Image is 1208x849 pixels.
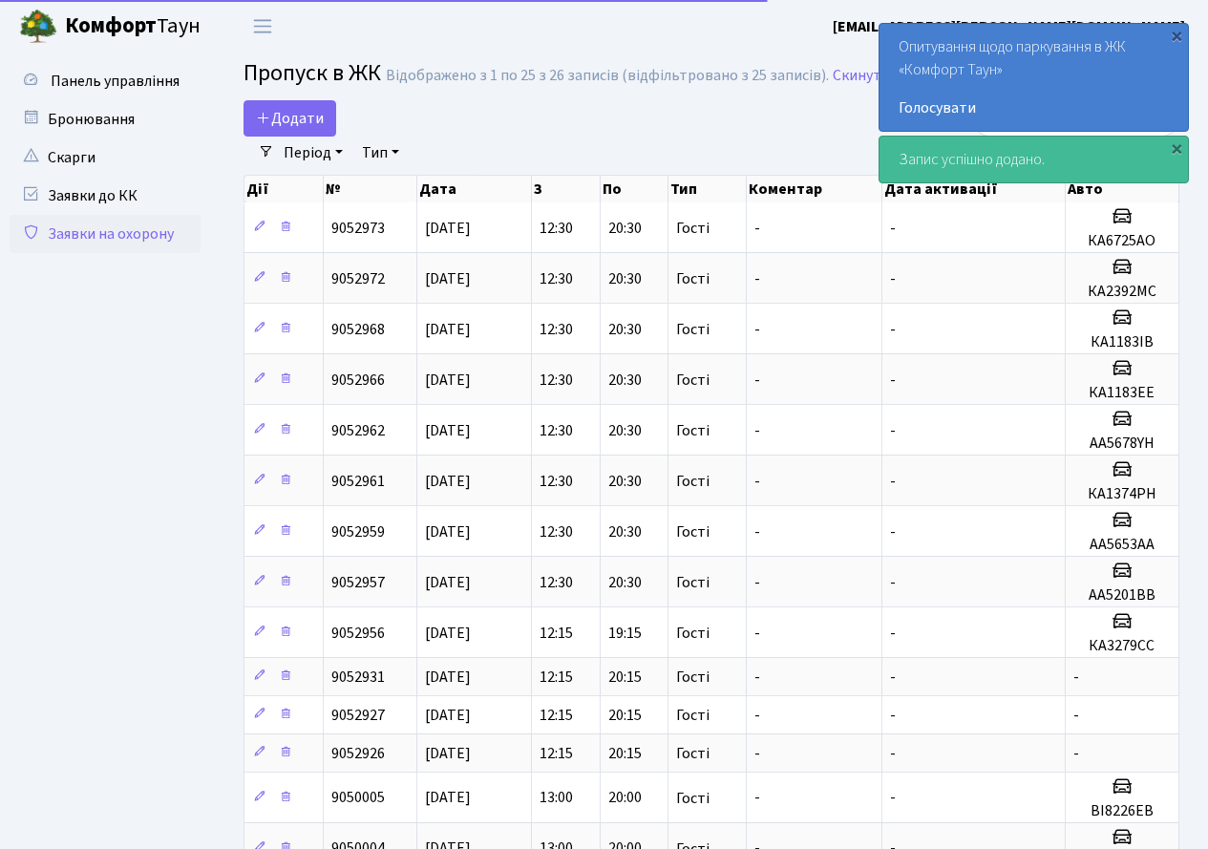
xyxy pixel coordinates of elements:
span: Гості [676,626,710,641]
span: 9052931 [331,667,385,688]
a: Панель управління [10,62,201,100]
a: [EMAIL_ADDRESS][PERSON_NAME][DOMAIN_NAME] [833,15,1185,38]
span: Гості [676,746,710,761]
th: № [324,176,417,202]
span: - [1073,667,1079,688]
h5: АА5653АА [1073,536,1171,554]
span: Гості [676,221,710,236]
div: × [1167,138,1186,158]
span: - [890,471,896,492]
span: - [754,521,760,542]
span: 20:30 [608,521,642,542]
span: 9052968 [331,319,385,340]
span: 12:30 [540,471,573,492]
span: 9052966 [331,370,385,391]
span: - [890,743,896,764]
span: Панель управління [51,71,180,92]
span: 20:15 [608,743,642,764]
span: 9052973 [331,218,385,239]
a: Заявки до КК [10,177,201,215]
span: - [890,705,896,726]
th: Дата активації [882,176,1066,202]
span: - [890,268,896,289]
span: - [1073,705,1079,726]
th: Тип [668,176,746,202]
span: Гості [676,271,710,287]
span: 12:30 [540,319,573,340]
span: 20:30 [608,218,642,239]
span: 9050005 [331,788,385,809]
span: - [890,623,896,644]
span: - [754,471,760,492]
span: 20:15 [608,705,642,726]
span: Гості [676,372,710,388]
span: - [890,218,896,239]
span: 12:15 [540,743,573,764]
h5: КА2392МС [1073,283,1171,301]
span: Гості [676,708,710,723]
span: 9052962 [331,420,385,441]
th: Дії [244,176,324,202]
span: [DATE] [425,788,471,809]
img: logo.png [19,8,57,46]
span: - [754,319,760,340]
span: [DATE] [425,268,471,289]
span: 20:30 [608,370,642,391]
span: [DATE] [425,705,471,726]
b: [EMAIL_ADDRESS][PERSON_NAME][DOMAIN_NAME] [833,16,1185,37]
span: Гості [676,791,710,806]
span: [DATE] [425,667,471,688]
div: Відображено з 1 по 25 з 26 записів (відфільтровано з 25 записів). [386,67,829,85]
span: [DATE] [425,319,471,340]
span: Таун [65,11,201,43]
th: Дата [417,176,532,202]
span: 20:30 [608,471,642,492]
a: Заявки на охорону [10,215,201,253]
h5: КА3279СС [1073,637,1171,655]
span: [DATE] [425,572,471,593]
h5: АА5201ВВ [1073,586,1171,605]
span: - [890,521,896,542]
h5: КА1183ІВ [1073,333,1171,351]
span: 12:15 [540,623,573,644]
span: 20:00 [608,788,642,809]
span: 9052956 [331,623,385,644]
span: 12:30 [540,268,573,289]
th: По [601,176,669,202]
th: Авто [1066,176,1179,202]
span: - [754,218,760,239]
span: [DATE] [425,623,471,644]
span: Гості [676,423,710,438]
span: 9052961 [331,471,385,492]
span: - [754,370,760,391]
span: [DATE] [425,471,471,492]
span: 13:00 [540,788,573,809]
span: - [890,319,896,340]
span: 12:30 [540,572,573,593]
span: Пропуск в ЖК [244,56,381,90]
span: 20:30 [608,319,642,340]
span: - [754,623,760,644]
span: 12:30 [540,370,573,391]
span: 9052927 [331,705,385,726]
span: - [890,788,896,809]
span: 12:30 [540,420,573,441]
span: Гості [676,524,710,540]
a: Скинути [833,67,890,85]
span: - [1073,743,1079,764]
div: Запис успішно додано. [880,137,1188,182]
span: Додати [256,108,324,129]
b: Комфорт [65,11,157,41]
span: 9052959 [331,521,385,542]
a: Голосувати [899,96,1169,119]
span: - [754,572,760,593]
h5: КА1374РН [1073,485,1171,503]
span: 12:30 [540,521,573,542]
span: 19:15 [608,623,642,644]
span: 20:30 [608,572,642,593]
span: [DATE] [425,370,471,391]
span: 9052972 [331,268,385,289]
th: Коментар [747,176,882,202]
a: Бронювання [10,100,201,138]
span: 20:15 [608,667,642,688]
